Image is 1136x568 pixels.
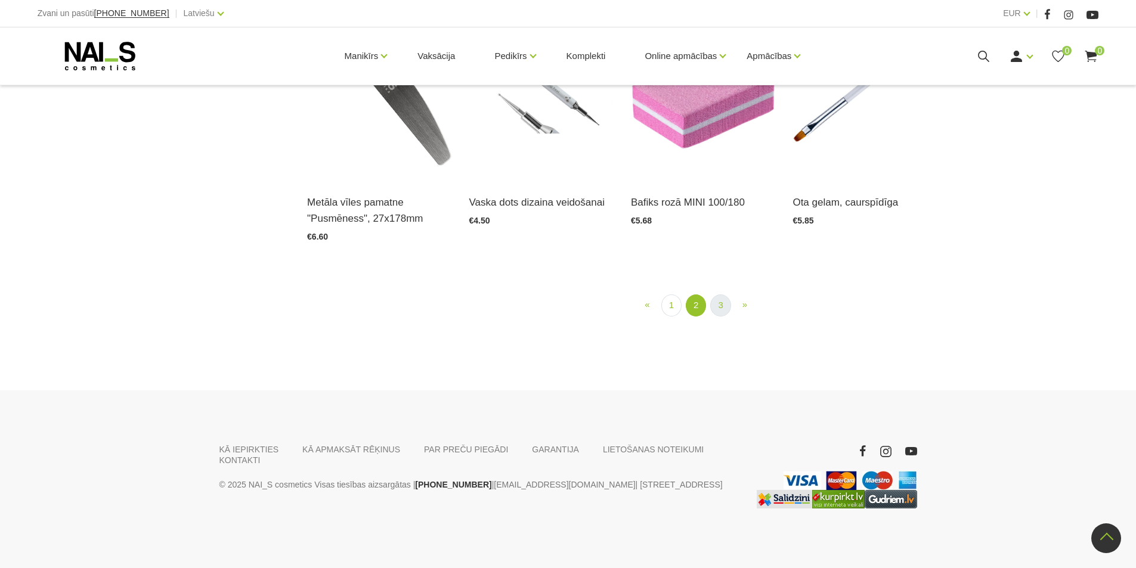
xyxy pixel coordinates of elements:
[603,444,704,455] a: LIETOŠANAS NOTEIKUMI
[345,32,379,80] a: Manikīrs
[184,6,215,20] a: Latviešu
[494,32,527,80] a: Pedikīrs
[1062,46,1072,55] span: 0
[686,294,706,316] a: 2
[307,232,328,241] span: €6.60
[494,477,635,492] a: [EMAIL_ADDRESS][DOMAIN_NAME]
[1036,6,1038,21] span: |
[865,490,917,508] img: www.gudriem.lv/veikali/lv
[307,294,1098,316] nav: catalog-product-list
[637,294,657,315] a: Previous
[661,294,682,316] a: 1
[645,32,717,80] a: Online apmācības
[1084,49,1098,64] a: 0
[557,27,615,85] a: Komplekti
[219,477,738,492] p: © 2025 NAI_S cosmetics Visas tiesības aizsargātas | | | [STREET_ADDRESS]
[1095,46,1104,55] span: 0
[757,490,812,508] img: Labākā cena interneta veikalos - Samsung, Cena, iPhone, Mobilie telefoni
[747,32,791,80] a: Apmācības
[735,294,754,315] a: Next
[415,477,491,492] a: [PHONE_NUMBER]
[219,455,261,465] a: KONTAKTI
[302,444,400,455] a: KĀ APMAKSĀT RĒĶINUS
[532,444,579,455] a: GARANTIJA
[865,490,917,508] a: https://www.gudriem.lv/veikali/lv
[793,194,936,210] a: Ota gelam, caurspīdīga
[812,490,865,508] img: Lielākais Latvijas interneta veikalu preču meklētājs
[631,194,775,210] a: Bafiks rozā MINI 100/180
[219,444,279,455] a: KĀ IEPIRKTIES
[175,6,178,21] span: |
[1003,6,1021,20] a: EUR
[424,444,508,455] a: PAR PREČU PIEGĀDI
[742,299,747,309] span: »
[469,194,613,210] a: Vaska dots dizaina veidošanai
[38,6,169,21] div: Zvani un pasūti
[94,9,169,18] a: [PHONE_NUMBER]
[793,216,813,225] span: €5.85
[1051,49,1066,64] a: 0
[469,216,490,225] span: €4.50
[94,8,169,18] span: [PHONE_NUMBER]
[408,27,465,85] a: Vaksācija
[631,216,652,225] span: €5.68
[645,299,649,309] span: «
[710,294,730,316] a: 3
[307,194,451,226] a: Metāla vīles pamatne "Pusmēness", 27x178mm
